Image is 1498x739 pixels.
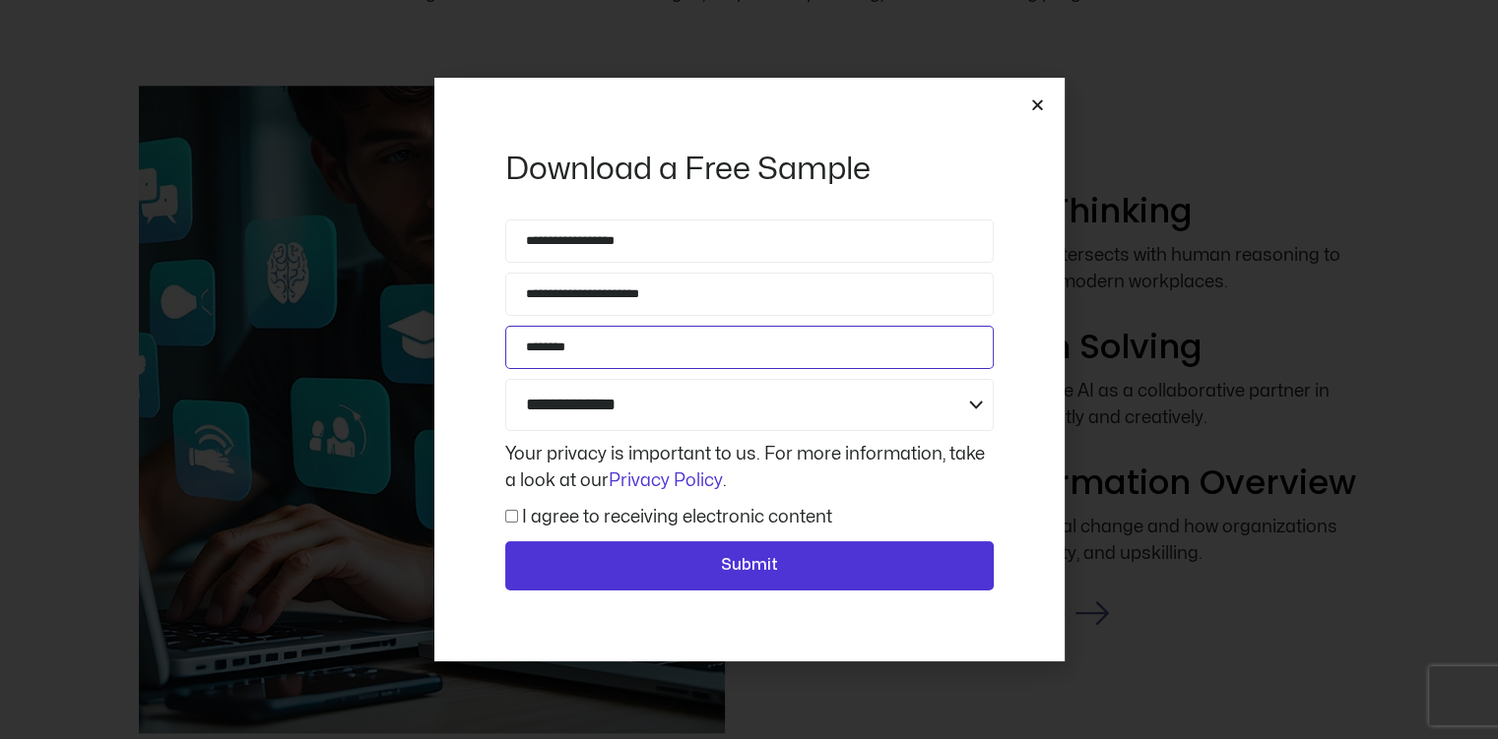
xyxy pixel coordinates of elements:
label: I agree to receiving electronic content [522,509,832,525]
h2: Download a Free Sample [505,149,994,190]
div: Your privacy is important to us. For more information, take a look at our . [500,441,999,494]
a: Privacy Policy [609,472,723,489]
span: Submit [721,553,778,579]
button: Submit [505,541,994,590]
a: Close [1030,97,1045,112]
